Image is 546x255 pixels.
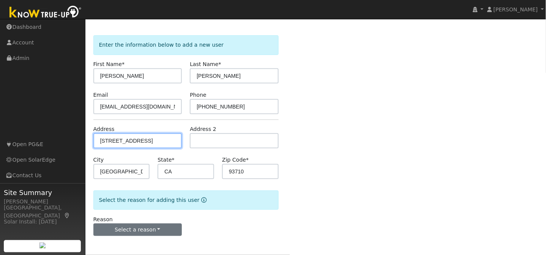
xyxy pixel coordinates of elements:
[4,198,81,206] div: [PERSON_NAME]
[4,204,81,220] div: [GEOGRAPHIC_DATA], [GEOGRAPHIC_DATA]
[200,197,207,203] a: Reason for new user
[246,157,249,163] span: Required
[93,190,279,210] div: Select the reason for adding this user
[93,125,115,133] label: Address
[4,218,81,226] div: Solar Install: [DATE]
[190,60,221,68] label: Last Name
[158,156,174,164] label: State
[172,157,175,163] span: Required
[64,212,71,219] a: Map
[122,61,125,67] span: Required
[219,61,221,67] span: Required
[93,216,113,224] label: Reason
[93,156,104,164] label: City
[93,35,279,55] div: Enter the information below to add a new user
[39,242,46,249] img: retrieve
[4,187,81,198] span: Site Summary
[93,224,182,236] button: Select a reason
[494,6,538,13] span: [PERSON_NAME]
[190,91,207,99] label: Phone
[93,91,108,99] label: Email
[222,156,249,164] label: Zip Code
[190,125,216,133] label: Address 2
[93,60,125,68] label: First Name
[6,4,85,21] img: Know True-Up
